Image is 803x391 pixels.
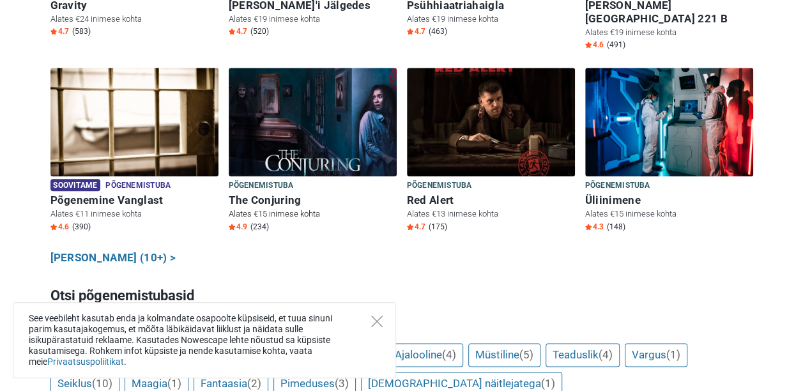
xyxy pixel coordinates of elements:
p: Alates €19 inimese kohta [407,13,575,25]
p: Alates €24 inimese kohta [50,13,218,25]
img: Star [407,224,413,230]
a: Müstiline(5) [468,343,540,367]
img: Star [585,224,592,230]
span: (3) [335,377,349,390]
span: 4.7 [229,26,247,36]
span: Soovitame [50,179,101,191]
p: Alates €19 inimese kohta [229,13,397,25]
span: (1) [167,377,181,390]
span: Põgenemistuba [407,179,472,193]
h3: Otsi põgenemistubasid [50,286,753,306]
a: Põgenemine Vanglast Soovitame Põgenemistuba Põgenemine Vanglast Alates €11 inimese kohta Star4.6 ... [50,68,218,234]
div: See veebileht kasutab enda ja kolmandate osapoolte küpsiseid, et tuua sinuni parim kasutajakogemu... [13,302,396,378]
span: (1) [666,348,680,361]
img: Red Alert [407,68,575,176]
img: Star [50,224,57,230]
button: Close [371,316,383,327]
span: Põgenemistuba [105,179,171,193]
img: Star [229,28,235,34]
a: Ajalooline(4) [388,343,463,367]
img: Üliinimene [585,68,753,176]
a: Üliinimene Põgenemistuba Üliinimene Alates €15 inimese kohta Star4.3 (148) [585,68,753,234]
span: (175) [429,222,447,232]
span: (463) [429,26,447,36]
p: Alates €11 inimese kohta [50,208,218,220]
a: [PERSON_NAME] (10+) > [50,250,176,266]
span: Põgenemistuba [585,179,650,193]
span: (4) [442,348,456,361]
span: (583) [72,26,91,36]
img: Star [50,28,57,34]
img: Star [407,28,413,34]
span: (4) [599,348,613,361]
img: Star [229,224,235,230]
h6: Üliinimene [585,194,753,207]
a: Vargus(1) [625,343,687,367]
p: Alates €15 inimese kohta [585,208,753,220]
span: (5) [519,348,533,361]
span: 4.6 [50,222,69,232]
span: 4.3 [585,222,604,232]
h6: Põgenemine Vanglast [50,194,218,207]
p: Alates €19 inimese kohta [585,27,753,38]
img: Star [585,42,592,48]
span: (234) [250,222,269,232]
h5: Teema järgi [50,321,753,333]
img: The Conjuring [229,68,397,176]
a: Privaatsuspoliitikat [47,356,124,367]
p: Alates €15 inimese kohta [229,208,397,220]
h6: Red Alert [407,194,575,207]
span: (148) [607,222,625,232]
a: Teaduslik(4) [546,343,620,367]
span: (520) [250,26,269,36]
span: (390) [72,222,91,232]
span: (1) [541,377,555,390]
span: 4.7 [50,26,69,36]
span: 4.9 [229,222,247,232]
span: 4.6 [585,40,604,50]
a: Red Alert Põgenemistuba Red Alert Alates €13 inimese kohta Star4.7 (175) [407,68,575,234]
span: 4.7 [407,26,425,36]
img: Põgenemine Vanglast [50,68,218,176]
a: The Conjuring Põgenemistuba The Conjuring Alates €15 inimese kohta Star4.9 (234) [229,68,397,234]
span: Põgenemistuba [229,179,294,193]
span: (10) [92,377,112,390]
h6: The Conjuring [229,194,397,207]
span: 4.7 [407,222,425,232]
p: Alates €13 inimese kohta [407,208,575,220]
span: (2) [247,377,261,390]
span: (491) [607,40,625,50]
